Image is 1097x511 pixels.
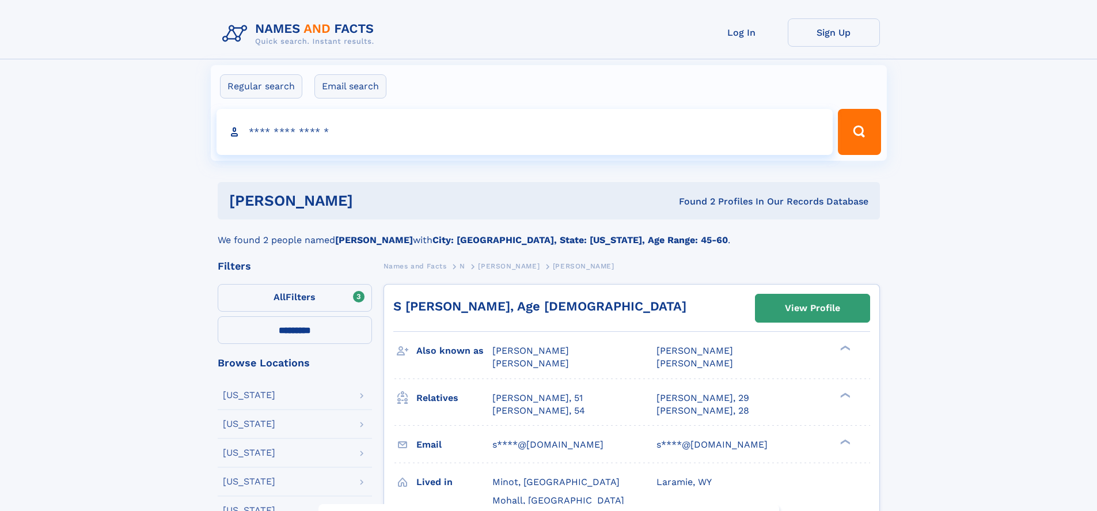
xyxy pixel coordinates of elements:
[492,476,620,487] span: Minot, [GEOGRAPHIC_DATA]
[656,404,749,417] a: [PERSON_NAME], 28
[416,472,492,492] h3: Lived in
[217,109,833,155] input: search input
[837,438,851,445] div: ❯
[218,284,372,312] label: Filters
[553,262,614,270] span: [PERSON_NAME]
[223,419,275,429] div: [US_STATE]
[492,392,583,404] a: [PERSON_NAME], 51
[314,74,386,99] label: Email search
[788,18,880,47] a: Sign Up
[218,261,372,271] div: Filters
[218,18,384,50] img: Logo Names and Facts
[756,294,870,322] a: View Profile
[492,404,585,417] a: [PERSON_NAME], 54
[492,358,569,369] span: [PERSON_NAME]
[416,341,492,361] h3: Also known as
[416,435,492,455] h3: Email
[478,259,540,273] a: [PERSON_NAME]
[656,476,712,487] span: Laramie, WY
[416,388,492,408] h3: Relatives
[218,358,372,368] div: Browse Locations
[274,292,286,302] span: All
[223,448,275,457] div: [US_STATE]
[229,194,516,208] h1: [PERSON_NAME]
[218,219,880,247] div: We found 2 people named with .
[838,109,880,155] button: Search Button
[384,259,447,273] a: Names and Facts
[837,391,851,399] div: ❯
[432,234,728,245] b: City: [GEOGRAPHIC_DATA], State: [US_STATE], Age Range: 45-60
[460,262,465,270] span: N
[220,74,302,99] label: Regular search
[516,195,868,208] div: Found 2 Profiles In Our Records Database
[460,259,465,273] a: N
[335,234,413,245] b: [PERSON_NAME]
[492,345,569,356] span: [PERSON_NAME]
[696,18,788,47] a: Log In
[478,262,540,270] span: [PERSON_NAME]
[393,299,686,313] a: S [PERSON_NAME], Age [DEMOGRAPHIC_DATA]
[223,477,275,486] div: [US_STATE]
[656,358,733,369] span: [PERSON_NAME]
[656,345,733,356] span: [PERSON_NAME]
[785,295,840,321] div: View Profile
[656,392,749,404] a: [PERSON_NAME], 29
[223,391,275,400] div: [US_STATE]
[492,495,624,506] span: Mohall, [GEOGRAPHIC_DATA]
[837,345,851,352] div: ❯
